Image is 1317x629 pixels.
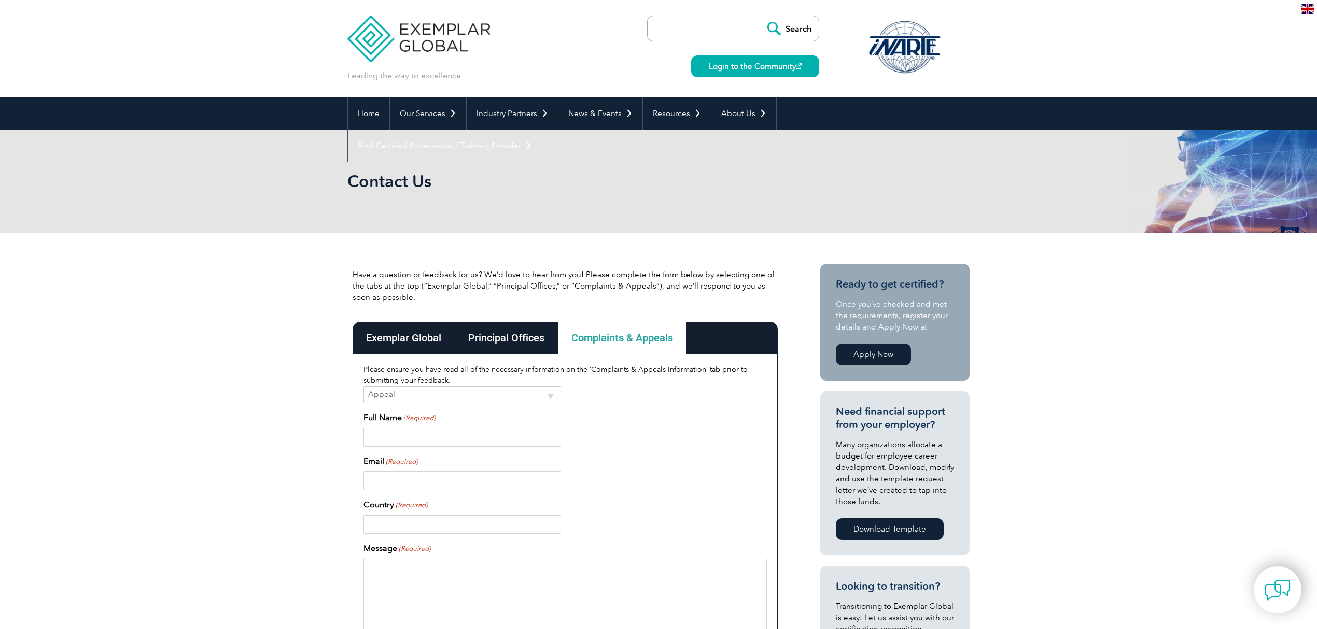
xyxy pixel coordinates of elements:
[363,498,428,511] label: Country
[363,411,436,424] label: Full Name
[711,97,776,130] a: About Us
[347,70,461,81] p: Leading the way to excellence
[467,97,558,130] a: Industry Partners
[836,278,954,291] h3: Ready to get certified?
[348,130,542,162] a: Find Certified Professional / Training Provider
[836,405,954,431] h3: Need financial support from your employer?
[836,580,954,593] h3: Looking to transition?
[348,97,389,130] a: Home
[347,171,746,191] h1: Contact Us
[353,269,778,303] p: Have a question or feedback for us? We’d love to hear from you! Please complete the form below by...
[643,97,711,130] a: Resources
[455,322,558,354] div: Principal Offices
[1265,577,1291,603] img: contact-chat.png
[691,55,819,77] a: Login to the Community
[836,344,911,365] a: Apply Now
[836,298,954,333] p: Once you’ve checked and met the requirements, register your details and Apply Now at
[385,456,418,467] span: (Required)
[363,542,431,554] label: Message
[762,16,819,41] input: Search
[353,322,455,354] div: Exemplar Global
[1301,4,1314,14] img: en
[403,413,436,423] span: (Required)
[395,500,428,510] span: (Required)
[836,439,954,507] p: Many organizations allocate a budget for employee career development. Download, modify and use th...
[796,63,802,69] img: open_square.png
[398,544,431,554] span: (Required)
[363,455,418,467] label: Email
[836,518,944,540] a: Download Template
[390,97,466,130] a: Our Services
[558,322,686,354] div: Complaints & Appeals
[558,97,642,130] a: News & Events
